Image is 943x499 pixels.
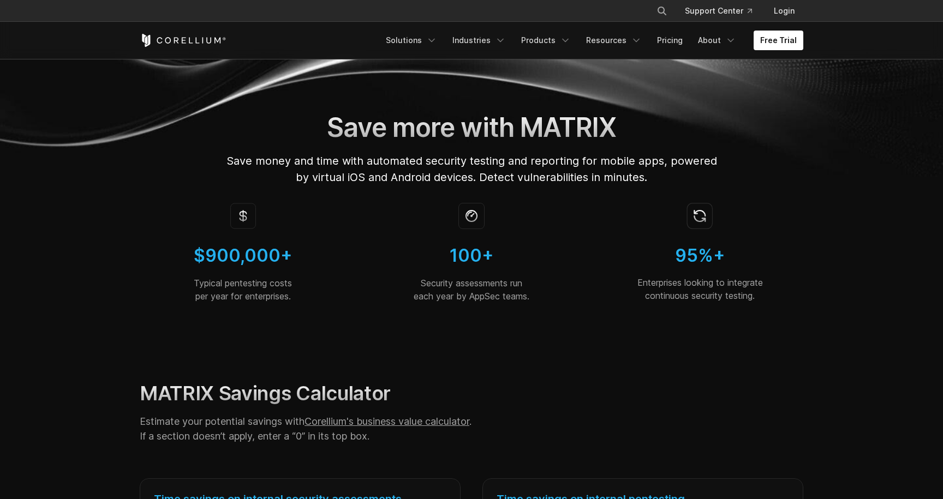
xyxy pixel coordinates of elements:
h4: $900,000+ [140,244,347,268]
a: Resources [580,31,648,50]
img: Icon of a stopwatch; security assessments by appsec teams. [458,203,485,229]
a: Login [765,1,803,21]
a: Solutions [379,31,444,50]
p: Enterprises looking to integrate continuous security testing. [596,276,803,302]
a: Corellium's business value calculator [305,416,469,427]
h4: 95%+ [596,244,803,268]
a: Products [515,31,577,50]
h1: Save more with MATRIX [225,111,718,144]
a: Free Trial [754,31,803,50]
a: About [691,31,743,50]
p: Typical pentesting costs per year for enterprises. [140,276,347,303]
button: Search [652,1,672,21]
span: Save money and time with automated security testing and reporting for mobile apps, powered by vir... [226,154,717,184]
div: Navigation Menu [379,31,803,50]
div: Navigation Menu [643,1,803,21]
h2: MATRIX Savings Calculator [140,381,575,405]
a: Pricing [650,31,689,50]
a: Industries [446,31,512,50]
p: Security assessments run each year by AppSec teams. [368,276,575,303]
a: Corellium Home [140,34,226,47]
img: Icon of the dollar sign; MAST calculator [230,203,256,229]
p: Estimate your potential savings with . If a section doesn’t apply, enter a “0” in its top box. [140,414,575,443]
h4: 100+ [368,244,575,268]
img: Icon of continuous security testing. [687,203,713,229]
a: Support Center [676,1,761,21]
